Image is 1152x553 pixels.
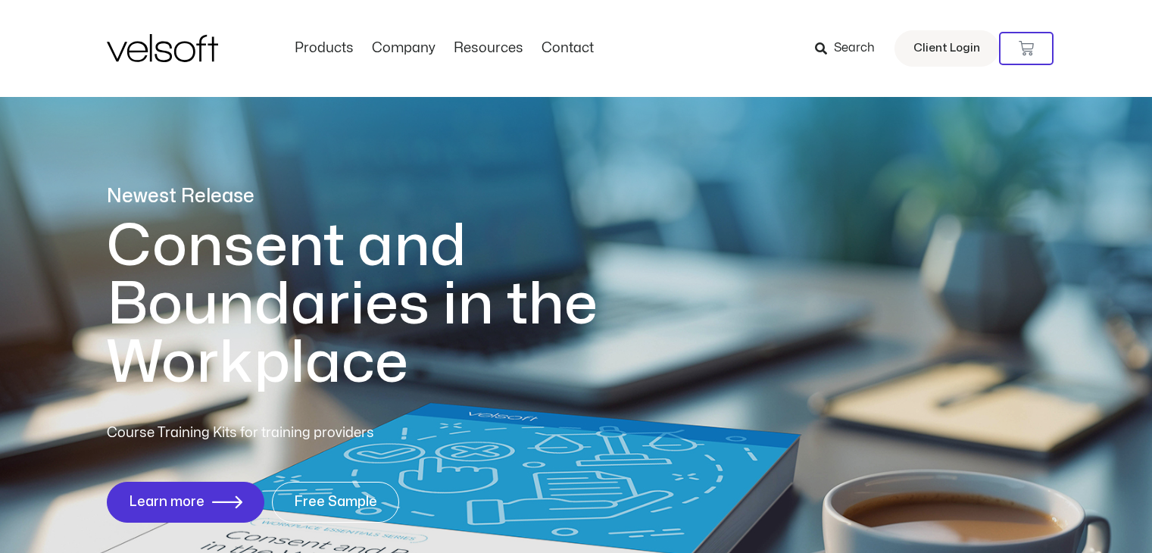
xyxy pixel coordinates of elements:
[107,183,660,210] p: Newest Release
[286,40,363,57] a: ProductsMenu Toggle
[107,423,484,444] p: Course Training Kits for training providers
[913,39,980,58] span: Client Login
[445,40,532,57] a: ResourcesMenu Toggle
[286,40,603,57] nav: Menu
[129,495,204,510] span: Learn more
[363,40,445,57] a: CompanyMenu Toggle
[272,482,399,523] a: Free Sample
[532,40,603,57] a: ContactMenu Toggle
[107,34,218,62] img: Velsoft Training Materials
[107,217,660,392] h1: Consent and Boundaries in the Workplace
[894,30,999,67] a: Client Login
[107,482,264,523] a: Learn more
[834,39,875,58] span: Search
[294,495,377,510] span: Free Sample
[815,36,885,61] a: Search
